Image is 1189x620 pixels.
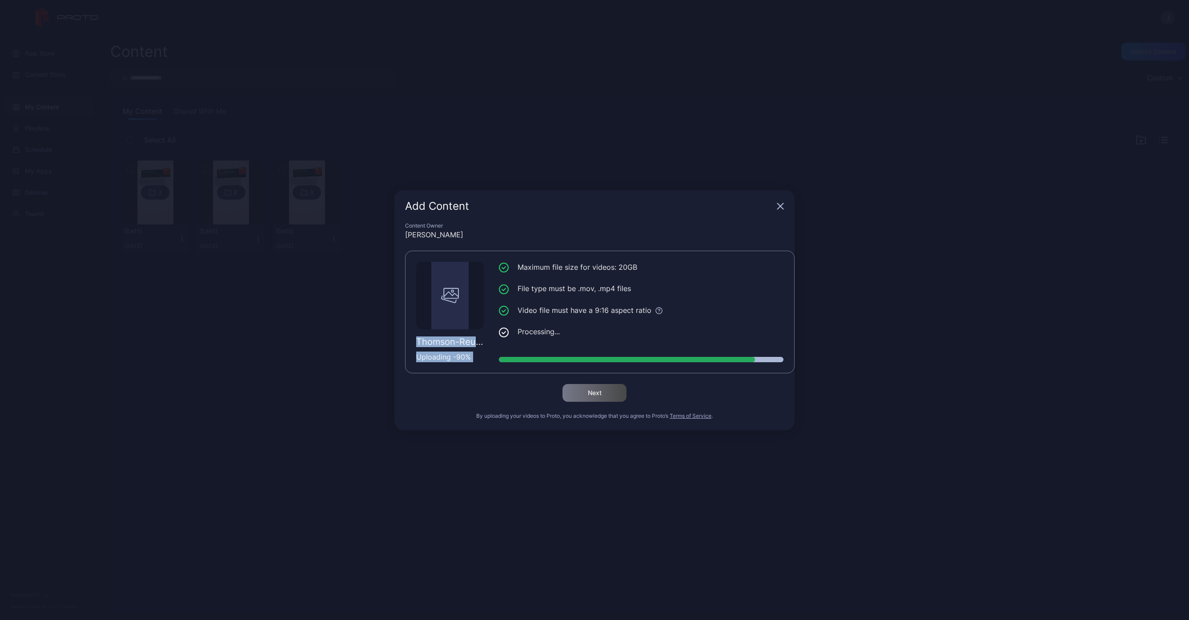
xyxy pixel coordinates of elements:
div: Uploading - 90 % [416,352,484,362]
button: Terms of Service [670,412,711,420]
li: File type must be .mov, .mp4 files [499,283,783,294]
button: Next [562,384,627,402]
div: [PERSON_NAME] [405,229,784,240]
div: By uploading your videos to Proto, you acknowledge that you agree to Proto’s . [405,412,784,420]
div: Thomson-Reuters_Hologram_02-Tue-12th_V04_9-16_2160x3840_H264_ENG_[DATE].mp4 [416,336,484,347]
li: Video file must have a 9:16 aspect ratio [499,305,783,316]
li: Maximum file size for videos: 20GB [499,262,783,273]
div: Add Content [405,201,773,212]
div: Next [588,389,602,396]
div: Content Owner [405,222,784,229]
li: Processing... [499,326,783,337]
